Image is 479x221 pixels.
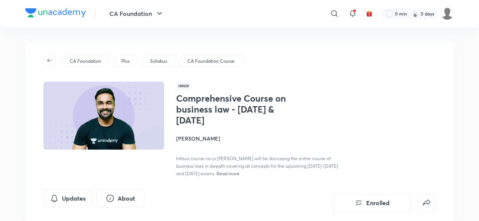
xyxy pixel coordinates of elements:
img: avatar [366,10,373,17]
span: Read more [216,170,239,176]
span: Inthuis course ca cs [PERSON_NAME] will be discussing the entire course of business laws in dwept... [176,156,338,176]
a: CA Foundation [69,58,103,65]
a: Plus [120,58,131,65]
a: CA Foundation Course [186,58,236,65]
p: CA Foundation [70,58,101,65]
a: Company Logo [25,8,86,19]
img: Thumbnail [42,81,165,150]
img: Priyanka Karan [441,7,454,20]
p: Syllabus [150,58,167,65]
h1: Comprehensive Course on business law - [DATE] & [DATE] [176,93,299,125]
button: CA Foundation [105,6,169,21]
p: CA Foundation Course [187,58,235,65]
button: avatar [363,8,375,20]
p: Plus [121,58,130,65]
button: false [418,194,436,212]
img: Company Logo [25,8,86,17]
img: streak [411,10,419,17]
button: Enrolled [332,194,411,212]
h4: [PERSON_NAME] [176,134,345,142]
span: Hindi [176,82,191,90]
a: Syllabus [149,58,169,65]
button: Updates [43,189,92,207]
button: About [96,189,144,207]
